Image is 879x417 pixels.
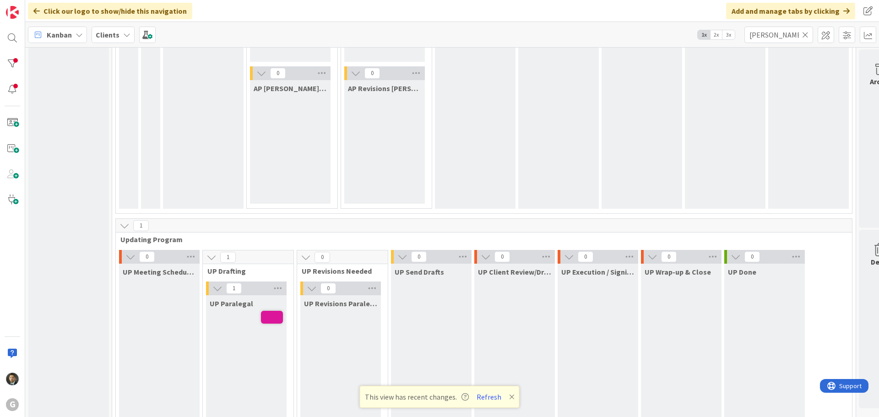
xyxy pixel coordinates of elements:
[744,27,813,43] input: Quick Filter...
[722,30,735,39] span: 3x
[220,252,236,263] span: 1
[320,283,336,294] span: 0
[210,299,253,308] span: UP Paralegal
[133,220,149,231] span: 1
[561,267,635,276] span: UP Execution / Signing
[698,30,710,39] span: 1x
[19,1,42,12] span: Support
[348,84,421,93] span: AP Revisions Brad/Jonas
[302,266,376,276] span: UP Revisions Needed
[365,391,469,402] span: This view has recent changes.
[120,235,841,244] span: Updating Program
[28,3,192,19] div: Click our logo to show/hide this navigation
[744,251,760,262] span: 0
[578,251,593,262] span: 0
[726,3,855,19] div: Add and manage tabs by clicking
[270,68,286,79] span: 0
[661,251,677,262] span: 0
[473,391,505,403] button: Refresh
[207,266,282,276] span: UP Drafting
[645,267,711,276] span: UP Wrap-up & Close
[6,398,19,411] div: G
[254,84,327,93] span: AP Brad/Jonas
[395,267,444,276] span: UP Send Drafts
[123,267,196,276] span: UP Meeting Scheduled
[226,283,242,294] span: 1
[728,267,756,276] span: UP Done
[364,68,380,79] span: 0
[6,373,19,385] img: CG
[710,30,722,39] span: 2x
[139,251,155,262] span: 0
[494,251,510,262] span: 0
[478,267,551,276] span: UP Client Review/Draft Review Meeting
[96,30,119,39] b: Clients
[411,251,427,262] span: 0
[47,29,72,40] span: Kanban
[315,252,330,263] span: 0
[304,299,377,308] span: UP Revisions Paralegal
[6,6,19,19] img: Visit kanbanzone.com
